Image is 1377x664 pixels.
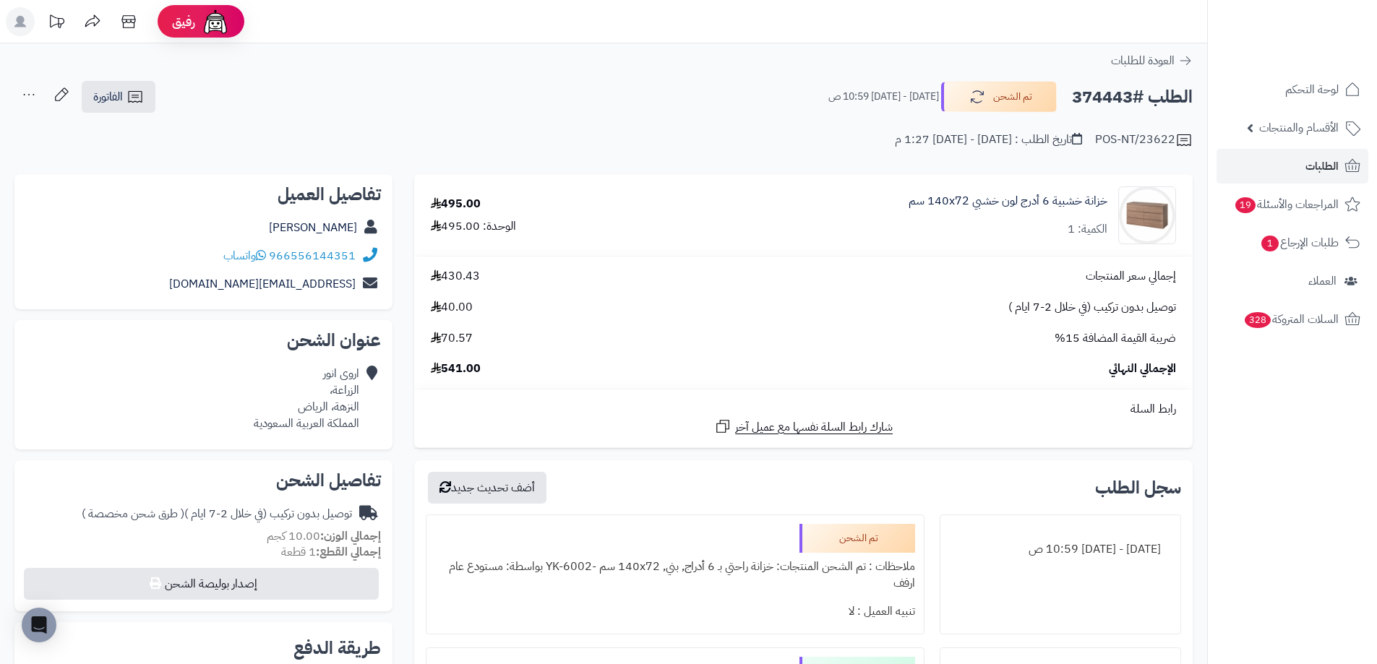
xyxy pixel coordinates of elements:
[1217,225,1368,260] a: طلبات الإرجاع1
[1235,197,1256,213] span: 19
[1244,311,1271,328] span: 328
[431,361,481,377] span: 541.00
[895,131,1082,148] div: تاريخ الطلب : [DATE] - [DATE] 1:27 م
[1068,221,1107,238] div: الكمية: 1
[1086,268,1176,285] span: إجمالي سعر المنتجات
[1217,149,1368,184] a: الطلبات
[1109,361,1176,377] span: الإجمالي النهائي
[82,505,184,522] span: ( طرق شحن مخصصة )
[223,247,266,264] a: واتساب
[26,186,381,203] h2: تفاصيل العميل
[22,608,56,642] div: Open Intercom Messenger
[1279,29,1363,59] img: logo-2.png
[201,7,230,36] img: ai-face.png
[1217,302,1368,337] a: السلات المتروكة328
[435,553,914,598] div: ملاحظات : تم الشحن المنتجات: خزانة راحتي بـ 6 أدراج, بني, ‎140x72 سم‏ -YK-6002 بواسطة: مستودع عام...
[428,472,546,504] button: أضف تحديث جديد
[1119,186,1175,244] img: 1752058398-1(9)-90x90.jpg
[1072,82,1193,112] h2: الطلب #374443
[420,401,1187,418] div: رابط السلة
[1095,131,1193,149] div: POS-NT/23622
[82,506,352,522] div: توصيل بدون تركيب (في خلال 2-7 ايام )
[828,90,939,104] small: [DATE] - [DATE] 10:59 ص
[1217,187,1368,222] a: المراجعات والأسئلة19
[24,568,379,600] button: إصدار بوليصة الشحن
[1308,271,1337,291] span: العملاء
[435,598,914,626] div: تنبيه العميل : لا
[82,81,155,113] a: الفاتورة
[1217,72,1368,107] a: لوحة التحكم
[1305,156,1339,176] span: الطلبات
[941,82,1057,112] button: تم الشحن
[1008,299,1176,316] span: توصيل بدون تركيب (في خلال 2-7 ايام )
[320,527,381,545] strong: إجمالي الوزن:
[949,535,1172,564] div: [DATE] - [DATE] 10:59 ص
[26,332,381,349] h2: عنوان الشحن
[1234,194,1339,215] span: المراجعات والأسئلة
[172,13,195,30] span: رفيق
[38,7,74,40] a: تحديثات المنصة
[1259,118,1339,138] span: الأقسام والمنتجات
[1111,52,1175,69] span: العودة للطلبات
[909,193,1107,210] a: خزانة خشبية 6 أدرج لون خشبي 140x72 سم
[431,268,480,285] span: 430.43
[267,527,381,545] small: 10.00 كجم
[1111,52,1193,69] a: العودة للطلبات
[26,472,381,489] h2: تفاصيل الشحن
[269,219,357,236] a: [PERSON_NAME]
[714,418,893,436] a: شارك رابط السلة نفسها مع عميل آخر
[1217,264,1368,298] a: العملاء
[431,299,473,316] span: 40.00
[169,275,356,293] a: [EMAIL_ADDRESS][DOMAIN_NAME]
[1260,233,1339,253] span: طلبات الإرجاع
[1285,79,1339,100] span: لوحة التحكم
[1055,330,1176,347] span: ضريبة القيمة المضافة 15%
[735,419,893,436] span: شارك رابط السلة نفسها مع عميل آخر
[269,247,356,264] a: 966556144351
[799,524,915,553] div: تم الشحن
[93,88,123,105] span: الفاتورة
[293,639,381,657] h2: طريقة الدفع
[431,218,516,235] div: الوحدة: 495.00
[1261,235,1279,251] span: 1
[1095,479,1181,496] h3: سجل الطلب
[431,196,481,212] div: 495.00
[254,366,359,431] div: اروى انور الزراعة، النزهة، الرياض المملكة العربية السعودية
[316,543,381,561] strong: إجمالي القطع:
[1243,309,1339,329] span: السلات المتروكة
[431,330,473,347] span: 70.57
[281,543,381,561] small: 1 قطعة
